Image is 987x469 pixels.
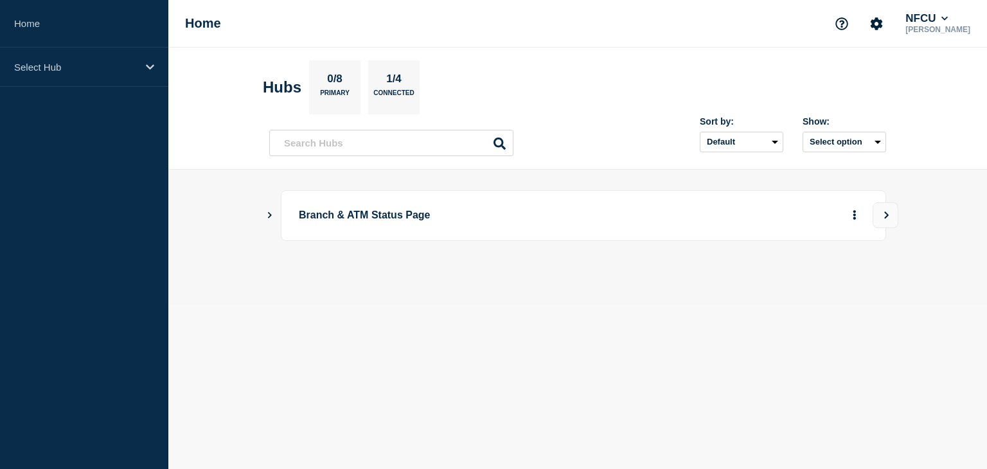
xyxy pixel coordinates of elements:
button: Support [828,10,855,37]
input: Search Hubs [269,130,513,156]
div: Show: [803,116,886,127]
p: 1/4 [382,73,407,89]
select: Sort by [700,132,783,152]
p: 0/8 [323,73,348,89]
button: Show Connected Hubs [267,211,273,220]
h2: Hubs [263,78,301,96]
div: Sort by: [700,116,783,127]
h1: Home [185,16,221,31]
p: Connected [373,89,414,103]
button: NFCU [903,12,950,25]
p: Branch & ATM Status Page [299,204,654,227]
button: More actions [846,204,863,227]
button: Select option [803,132,886,152]
p: [PERSON_NAME] [903,25,973,34]
button: Account settings [863,10,890,37]
button: View [873,202,898,228]
p: Select Hub [14,62,138,73]
p: Primary [320,89,350,103]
